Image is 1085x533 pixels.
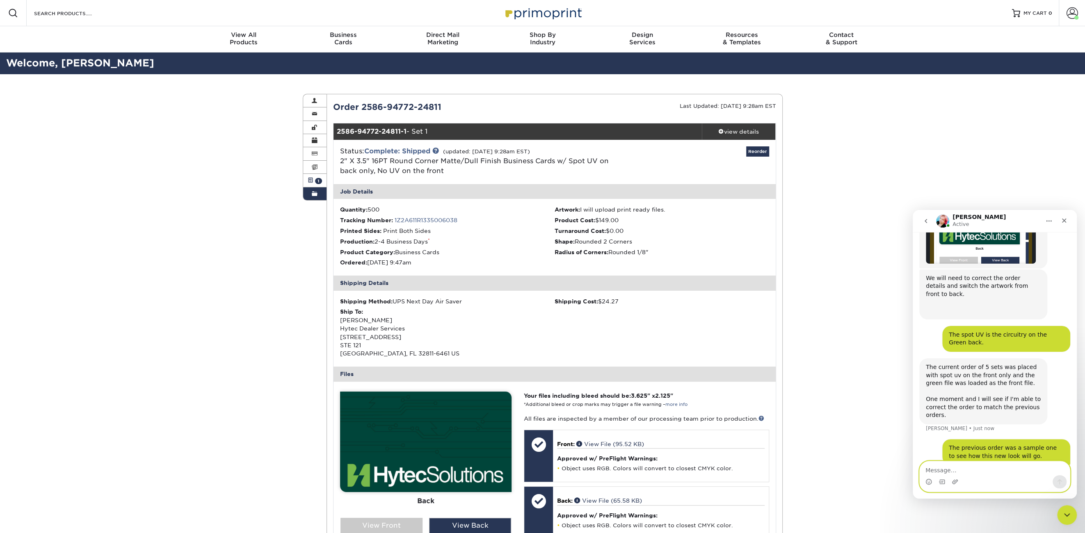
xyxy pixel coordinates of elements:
strong: Artwork: [555,206,580,213]
span: View All [194,31,294,39]
div: view details [702,128,776,136]
div: Services [592,31,692,46]
div: Back [340,492,512,510]
li: 2-4 Business Days [340,237,555,246]
strong: Shipping Cost: [555,298,598,305]
span: Direct Mail [393,31,493,39]
li: Object uses RGB. Colors will convert to closest CMYK color. [557,465,764,472]
strong: 2586-94772-24811-1 [337,128,407,135]
li: [DATE] 9:47am [340,258,555,266]
p: All files are inspected by a member of our processing team prior to production. [524,415,769,423]
li: $149.00 [555,216,769,224]
a: Contact& Support [792,26,891,52]
strong: Quantity: [340,206,368,213]
div: & Support [792,31,891,46]
span: Shop By [493,31,592,39]
a: Shop ByIndustry [493,26,592,52]
a: View File (65.58 KB) [574,497,642,504]
div: Files [333,367,776,381]
div: [PERSON_NAME] Hytec Dealer Services [STREET_ADDRESS] STE 121 [GEOGRAPHIC_DATA], FL 32811-6461 US [340,307,555,358]
a: 1Z2A611R1335006038 [395,217,457,223]
strong: Production: [340,238,375,245]
div: Marketing [393,31,493,46]
div: UPS Next Day Air Saver [340,297,555,305]
div: Cards [293,31,393,46]
strong: Turnaround Cost: [555,228,606,234]
div: & Templates [692,31,792,46]
span: 3.625 [631,392,647,399]
div: Shipping Details [333,276,776,290]
span: MY CART [1023,10,1047,17]
strong: Product Category: [340,249,395,255]
span: Front: [557,441,575,447]
span: 0 [1048,10,1052,16]
div: - Set 1 [333,123,702,140]
li: 500 [340,205,555,214]
li: Business Cards [340,248,555,256]
span: Resources [692,31,792,39]
span: Print Both Sides [383,228,431,234]
input: SEARCH PRODUCTS..... [33,8,113,18]
span: Back: [557,497,573,504]
div: $24.27 [555,297,769,305]
span: 2.125 [655,392,670,399]
a: Complete: Shipped [364,147,430,155]
li: $0.00 [555,227,769,235]
a: View AllProducts [194,26,294,52]
span: 1 [315,178,322,184]
strong: Printed Sides: [340,228,381,234]
strong: Shipping Method: [340,298,393,305]
iframe: Google Customer Reviews [2,508,70,530]
a: View File (95.52 KB) [576,441,644,447]
li: Object uses RGB. Colors will convert to closest CMYK color. [557,522,764,529]
strong: Ordered: [340,259,367,266]
li: Rounded 1/8" [555,248,769,256]
a: BusinessCards [293,26,393,52]
span: Contact [792,31,891,39]
strong: Product Cost: [555,217,595,223]
iframe: Intercom live chat [1057,505,1077,525]
div: Job Details [333,184,776,199]
a: Direct MailMarketing [393,26,493,52]
span: Business [293,31,393,39]
li: I will upload print ready files. [555,205,769,214]
span: Design [592,31,692,39]
strong: Tracking Number: [340,217,393,223]
a: Resources& Templates [692,26,792,52]
a: more info [665,402,688,407]
h4: Approved w/ PreFlight Warnings: [557,512,764,519]
a: 1 [303,174,327,187]
strong: Ship To: [340,308,363,315]
li: Rounded 2 Corners [555,237,769,246]
a: DesignServices [592,26,692,52]
small: Last Updated: [DATE] 9:28am EST [680,103,776,109]
div: Products [194,31,294,46]
a: 2" X 3.5" 16PT Round Corner Matte/Dull Finish Business Cards w/ Spot UV on back only, No UV on th... [340,157,609,175]
small: (updated: [DATE] 9:28am EST) [443,148,530,155]
h4: Approved w/ PreFlight Warnings: [557,455,764,462]
iframe: Intercom live chat [913,210,1077,499]
strong: Shape: [555,238,575,245]
strong: Your files including bleed should be: " x " [524,392,673,399]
